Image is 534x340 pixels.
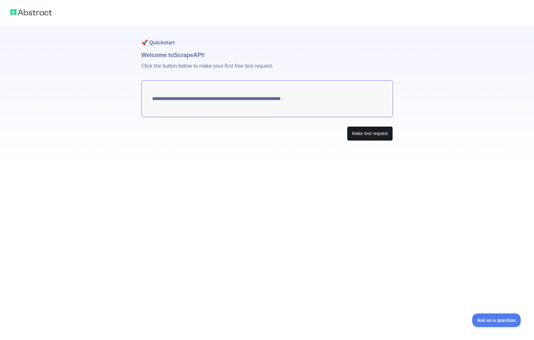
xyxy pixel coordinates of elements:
h1: Welcome to Scrape API! [141,51,393,60]
iframe: Toggle Customer Support [472,313,521,327]
img: Abstract logo [10,8,52,17]
h1: 🚀 Quickstart [141,26,393,51]
p: Click the button below to make your first free test request. [141,60,393,80]
button: Make test request [347,126,393,141]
